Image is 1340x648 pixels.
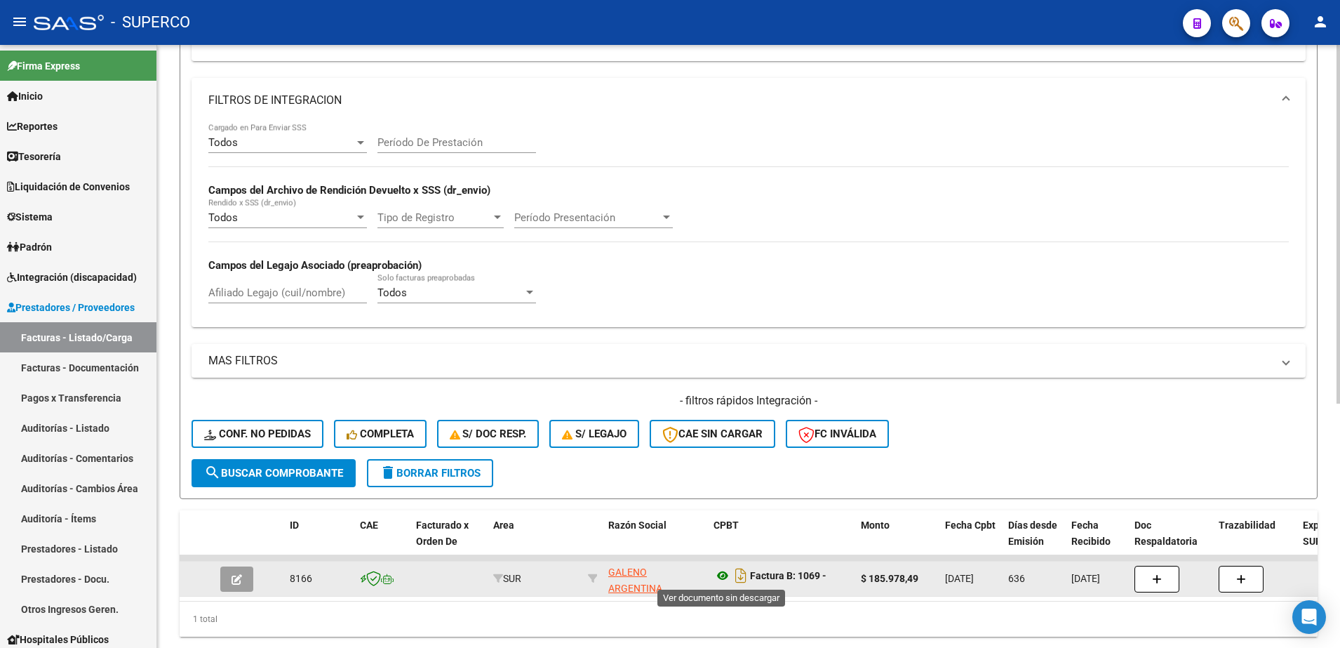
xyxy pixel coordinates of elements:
span: Monto [861,520,890,531]
span: Trazabilidad [1219,520,1275,531]
mat-expansion-panel-header: FILTROS DE INTEGRACION [192,78,1306,123]
span: Inicio [7,88,43,104]
span: Tesorería [7,149,61,164]
span: SUR [493,573,521,584]
span: Reportes [7,119,58,134]
strong: $ 185.978,49 [861,573,918,584]
span: Todos [208,136,238,149]
span: CAE SIN CARGAR [662,428,763,440]
strong: Campos del Legajo Asociado (preaprobación) [208,259,422,272]
mat-expansion-panel-header: MAS FILTROS [192,344,1306,378]
span: Período Presentación [514,211,660,224]
span: Todos [208,211,238,224]
datatable-header-cell: Trazabilidad [1213,510,1297,572]
span: GALENO ARGENTINA SOCIEDAD ANONIMA [608,567,702,610]
span: Razón Social [608,520,666,531]
button: CAE SIN CARGAR [650,420,775,448]
span: S/ Doc Resp. [450,428,527,440]
mat-panel-title: FILTROS DE INTEGRACION [208,93,1272,108]
span: CPBT [713,520,739,531]
span: Integración (discapacidad) [7,270,137,285]
span: ID [290,520,299,531]
span: Todos [377,286,407,299]
datatable-header-cell: Fecha Recibido [1066,510,1129,572]
datatable-header-cell: Monto [855,510,939,572]
strong: Factura B: 1069 - 118136 [713,570,826,600]
datatable-header-cell: Razón Social [603,510,708,572]
span: Liquidación de Convenios [7,179,130,194]
mat-icon: delete [380,464,396,481]
span: Hospitales Públicos [7,632,109,647]
datatable-header-cell: CAE [354,510,410,572]
mat-icon: menu [11,13,28,30]
mat-icon: person [1312,13,1329,30]
span: FC Inválida [798,428,876,440]
datatable-header-cell: CPBT [708,510,855,572]
mat-panel-title: MAS FILTROS [208,353,1272,369]
span: [DATE] [945,573,974,584]
div: 1 total [180,602,1318,637]
span: Padrón [7,239,52,255]
datatable-header-cell: Area [488,510,582,572]
strong: Campos del Archivo de Rendición Devuelto x SSS (dr_envio) [208,184,490,197]
span: Facturado x Orden De [416,520,469,547]
datatable-header-cell: Fecha Cpbt [939,510,1003,572]
i: Descargar documento [732,564,750,587]
span: 8166 [290,573,312,584]
button: S/ Doc Resp. [437,420,540,448]
span: Completa [347,428,414,440]
button: Buscar Comprobante [192,459,356,487]
datatable-header-cell: Días desde Emisión [1003,510,1066,572]
span: Fecha Recibido [1071,520,1111,547]
span: Prestadores / Proveedores [7,300,135,315]
button: Conf. no pedidas [192,420,323,448]
span: Area [493,520,514,531]
button: FC Inválida [786,420,889,448]
div: 30522428163 [608,564,702,594]
button: Completa [334,420,427,448]
span: Días desde Emisión [1008,520,1057,547]
span: CAE [360,520,378,531]
span: Firma Express [7,58,80,74]
span: Fecha Cpbt [945,520,996,531]
span: Doc Respaldatoria [1134,520,1198,547]
datatable-header-cell: Facturado x Orden De [410,510,488,572]
span: S/ legajo [562,428,627,440]
mat-icon: search [204,464,221,481]
span: Sistema [7,209,53,225]
datatable-header-cell: Doc Respaldatoria [1129,510,1213,572]
div: FILTROS DE INTEGRACION [192,123,1306,327]
div: Open Intercom Messenger [1292,600,1326,634]
span: 636 [1008,573,1025,584]
span: [DATE] [1071,573,1100,584]
span: - SUPERCO [111,7,190,38]
h4: - filtros rápidos Integración - [192,393,1306,409]
span: Borrar Filtros [380,467,481,480]
span: Tipo de Registro [377,211,491,224]
span: Conf. no pedidas [204,428,311,440]
datatable-header-cell: ID [284,510,354,572]
button: S/ legajo [549,420,639,448]
span: Buscar Comprobante [204,467,343,480]
button: Borrar Filtros [367,459,493,487]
